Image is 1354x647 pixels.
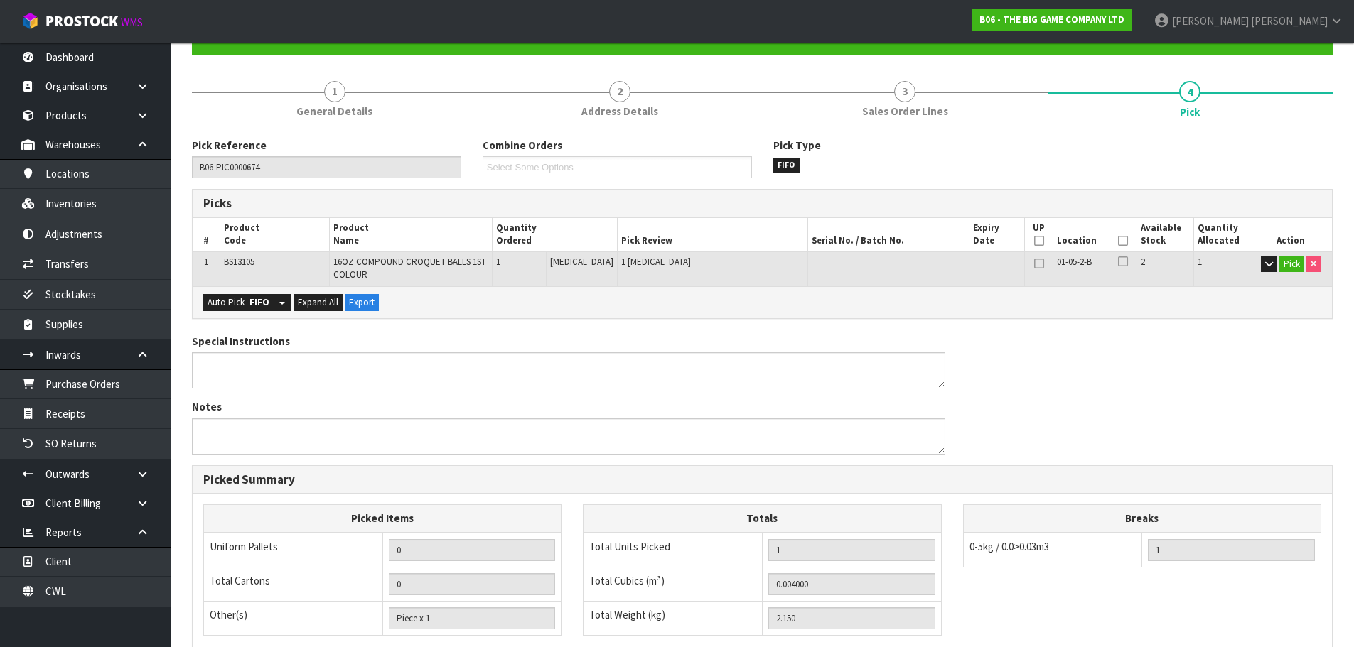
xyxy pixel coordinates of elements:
span: 1 [1198,256,1202,268]
th: Product Code [220,218,330,251]
span: 1 [204,256,208,268]
input: UNIFORM P LINES [389,539,556,561]
th: Available Stock [1137,218,1193,251]
label: Pick Reference [192,138,267,153]
strong: FIFO [249,296,269,308]
h3: Picks [203,197,752,210]
th: Serial No. / Batch No. [807,218,969,251]
label: Pick Type [773,138,821,153]
button: Pick [1279,256,1304,273]
span: 2 [1141,256,1145,268]
span: BS13105 [224,256,254,268]
strong: B06 - THE BIG GAME COMPANY LTD [979,13,1124,26]
td: Uniform Pallets [204,533,383,567]
th: Quantity Allocated [1193,218,1250,251]
span: [PERSON_NAME] [1172,14,1249,28]
span: [MEDICAL_DATA] [550,256,613,268]
th: Breaks [963,505,1321,533]
span: 16OZ COMPOUND CROQUET BALLS 1ST COLOUR [333,256,486,281]
small: WMS [121,16,143,29]
th: Totals [584,505,941,533]
span: 1 [324,81,345,102]
input: OUTERS TOTAL = CTN [389,573,556,595]
th: Location [1053,218,1109,251]
th: Action [1250,218,1332,251]
a: B06 - THE BIG GAME COMPANY LTD [972,9,1132,31]
td: Total Cubics (m³) [584,567,763,601]
label: Combine Orders [483,138,562,153]
th: # [193,218,220,251]
label: Notes [192,399,222,414]
td: Total Cartons [204,567,383,601]
th: Quantity Ordered [492,218,617,251]
button: Export [345,294,379,311]
th: Product Name [329,218,492,251]
span: Address Details [581,104,658,119]
span: 01-05-2-B [1057,256,1092,268]
span: Pick [1180,104,1200,119]
span: 3 [894,81,915,102]
span: 1 [MEDICAL_DATA] [621,256,691,268]
th: UP [1025,218,1053,251]
label: Special Instructions [192,334,290,349]
span: 1 [496,256,500,268]
span: 0-5kg / 0.0>0.03m3 [969,540,1049,553]
td: Total Units Picked [584,533,763,567]
span: General Details [296,104,372,119]
td: Other(s) [204,601,383,635]
span: FIFO [773,158,800,173]
span: Sales Order Lines [862,104,948,119]
span: 2 [609,81,630,102]
span: [PERSON_NAME] [1251,14,1328,28]
h3: Picked Summary [203,473,1321,486]
button: Expand All [294,294,343,311]
img: cube-alt.png [21,12,39,30]
th: Pick Review [617,218,807,251]
td: Total Weight (kg) [584,601,763,635]
button: Auto Pick -FIFO [203,294,274,311]
span: 4 [1179,81,1200,102]
span: Expand All [298,296,338,308]
th: Expiry Date [969,218,1025,251]
th: Picked Items [204,505,562,533]
span: ProStock [45,12,118,31]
